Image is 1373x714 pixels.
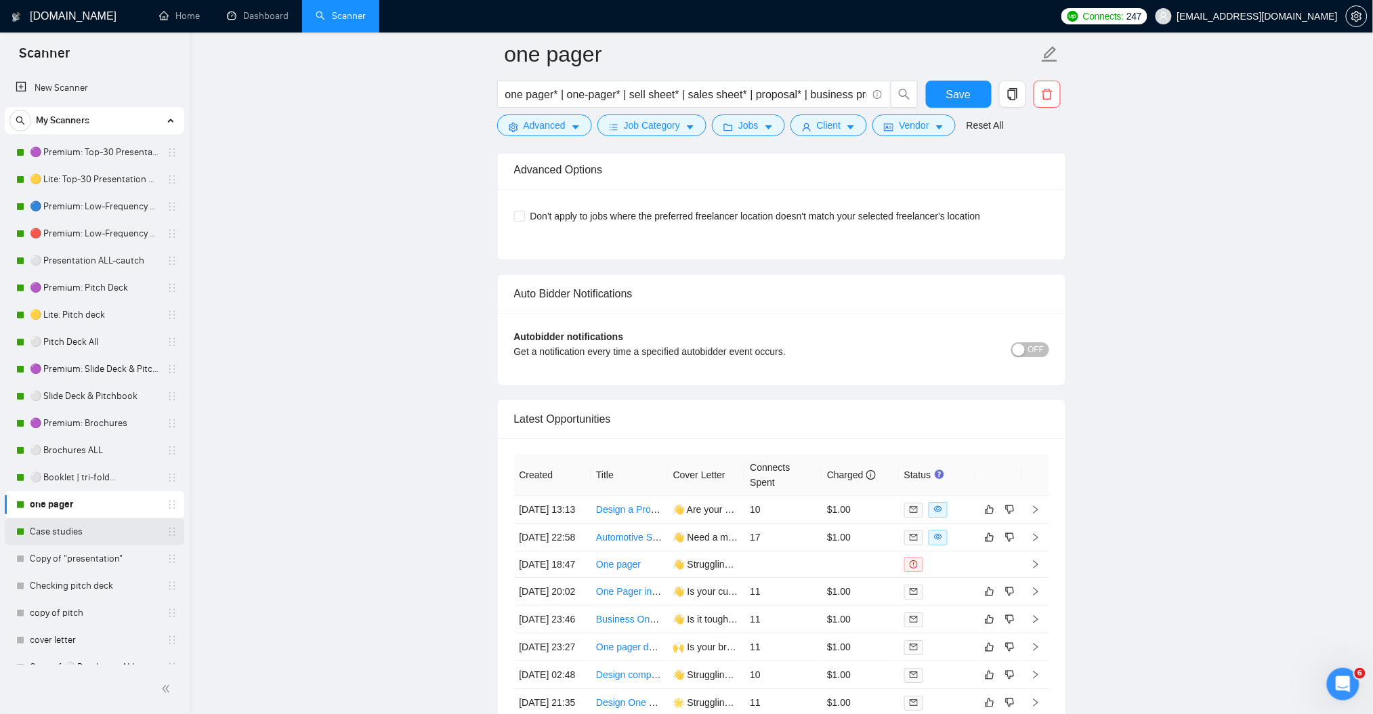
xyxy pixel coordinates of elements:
[30,491,159,518] a: one pager
[981,667,998,683] button: like
[514,331,624,342] b: Autobidder notifications
[9,110,31,131] button: search
[668,455,745,496] th: Cover Letter
[967,118,1004,133] a: Reset All
[744,606,822,633] td: 11
[30,383,159,410] a: ⚪ Slide Deck & Pitchbook
[1031,560,1040,569] span: right
[946,86,971,103] span: Save
[744,496,822,524] td: 10
[30,545,159,572] a: Copy of "presentation"
[167,282,177,293] span: holder
[910,615,918,623] span: mail
[933,468,946,480] div: Tooltip anchor
[981,639,998,655] button: like
[167,581,177,591] span: holder
[981,583,998,600] button: like
[1126,9,1141,24] span: 247
[1327,668,1359,700] iframe: Intercom live chat
[596,586,753,597] a: One Pager in [GEOGRAPHIC_DATA]
[764,122,774,132] span: caret-down
[910,643,918,651] span: mail
[712,114,785,136] button: folderJobscaret-down
[514,496,591,524] td: [DATE] 13:13
[167,391,177,402] span: holder
[167,228,177,239] span: holder
[891,88,917,100] span: search
[1355,668,1366,679] span: 6
[30,600,159,627] a: copy of pitch
[1002,529,1018,545] button: dislike
[30,247,159,274] a: ⚪ Presentation ALL-cautch
[1005,669,1015,680] span: dislike
[1031,532,1040,542] span: right
[167,553,177,564] span: holder
[624,118,680,133] span: Job Category
[1031,587,1040,596] span: right
[514,455,591,496] th: Created
[596,669,898,680] a: Design company logo, Brand kit, one pager template, and Google slides
[1005,697,1015,708] span: dislike
[1000,88,1026,100] span: copy
[1002,501,1018,518] button: dislike
[167,201,177,212] span: holder
[609,122,618,132] span: bars
[910,698,918,707] span: mail
[514,633,591,661] td: [DATE] 23:27
[167,147,177,158] span: holder
[1346,11,1368,22] a: setting
[596,697,829,708] a: Design One Pager/Flyer for Material Handling Business
[822,496,899,524] td: $1.00
[873,90,882,99] span: info-circle
[744,578,822,606] td: 11
[591,661,668,689] td: Design company logo, Brand kit, one pager template, and Google slides
[30,518,159,545] a: Case studies
[167,526,177,537] span: holder
[167,635,177,646] span: holder
[1028,342,1044,357] span: OFF
[505,37,1038,71] input: Scanner name...
[30,654,159,681] a: Copy of ⚪ Brochures ALL
[30,329,159,356] a: ⚪ Pitch Deck All
[36,107,89,134] span: My Scanners
[934,532,942,541] span: eye
[509,122,518,132] span: setting
[597,114,706,136] button: barsJob Categorycaret-down
[30,166,159,193] a: 🟡 Lite: Top-30 Presentation Keywords
[30,356,159,383] a: 🟣 Premium: Slide Deck & Pitchbook
[1031,642,1040,652] span: right
[1005,504,1015,515] span: dislike
[167,255,177,266] span: holder
[514,661,591,689] td: [DATE] 02:48
[985,614,994,625] span: like
[1002,611,1018,627] button: dislike
[167,662,177,673] span: holder
[167,499,177,510] span: holder
[514,274,1049,313] div: Auto Bidder Notifications
[10,116,30,125] span: search
[1005,642,1015,652] span: dislike
[1031,670,1040,679] span: right
[981,694,998,711] button: like
[591,455,668,496] th: Title
[161,682,175,696] span: double-left
[999,81,1026,108] button: copy
[514,551,591,578] td: [DATE] 18:47
[1346,5,1368,27] button: setting
[30,627,159,654] a: cover letter
[1034,88,1060,100] span: delete
[30,572,159,600] a: Checking pitch deck
[227,10,289,22] a: dashboardDashboard
[1002,694,1018,711] button: dislike
[167,337,177,348] span: holder
[596,504,943,515] a: Design a Professional Proposal & Package Comparison Document (Canva + PDF)
[899,455,976,496] th: Status
[866,470,876,480] span: info-circle
[685,122,695,132] span: caret-down
[497,114,592,136] button: settingAdvancedcaret-down
[1031,505,1040,514] span: right
[159,10,200,22] a: homeHome
[12,6,21,28] img: logo
[817,118,841,133] span: Client
[1031,698,1040,707] span: right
